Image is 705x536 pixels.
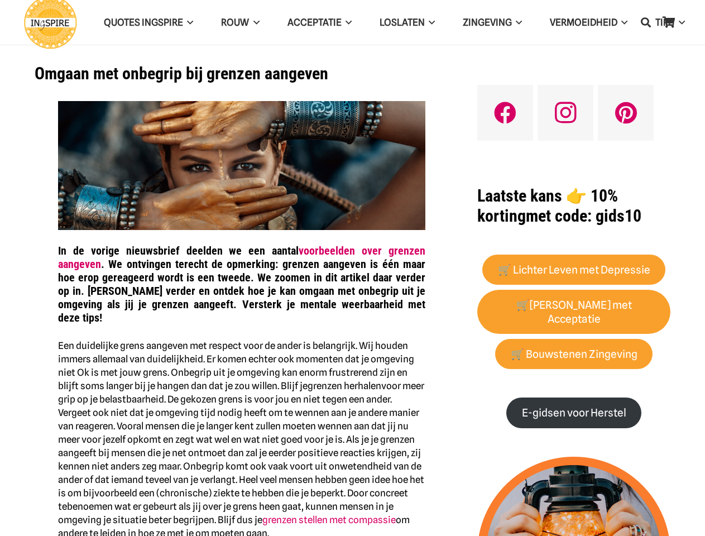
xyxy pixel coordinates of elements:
[262,514,396,525] a: grenzen stellen met compassie
[67,501,301,512] strong: benoemen wat er gebeurt als jij over je grens heen gaat
[342,8,352,36] span: Acceptatie Menu
[425,8,435,36] span: Loslaten Menu
[58,101,425,230] img: Voorbeelden en oefeningen om je emotionele grenzen aan te geven wanneer mensen je grenzen niet re...
[511,348,637,361] strong: 🛒 Bouwstenen Zingeving
[366,8,449,37] a: LoslatenLoslaten Menu
[482,255,665,285] a: 🛒 Lichter Leven met Depressie
[463,17,512,28] span: Zingeving
[58,244,425,271] a: voorbeelden over grenzen aangeven
[477,186,618,226] strong: Laatste kans 👉 10% korting
[287,17,342,28] span: Acceptatie
[308,380,381,391] strong: grenzen herhalen
[249,8,259,36] span: ROUW Menu
[512,8,522,36] span: Zingeving Menu
[617,8,627,36] span: VERMOEIDHEID Menu
[635,8,657,36] a: Zoeken
[274,8,366,37] a: AcceptatieAcceptatie Menu
[183,8,193,36] span: QUOTES INGSPIRE Menu
[674,8,684,36] span: TIPS Menu
[90,8,207,37] a: QUOTES INGSPIREQUOTES INGSPIRE Menu
[522,406,626,419] strong: E-gidsen voor Herstel
[655,17,674,28] span: TIPS
[449,8,536,37] a: ZingevingZingeving Menu
[550,17,617,28] span: VERMOEIDHEID
[495,339,653,370] a: 🛒 Bouwstenen Zingeving
[104,17,183,28] span: QUOTES INGSPIRE
[58,244,425,324] strong: In de vorige nieuwsbrief deelden we een aantal . We ontvingen terecht de opmerking: grenzen aange...
[35,64,449,84] h1: Omgaan met onbegrip bij grenzen aangeven
[221,17,249,28] span: ROUW
[477,85,533,141] a: Facebook
[477,290,670,334] a: 🛒[PERSON_NAME] met Acceptatie
[380,17,425,28] span: Loslaten
[477,186,670,226] h1: met code: gids10
[516,299,632,326] strong: 🛒[PERSON_NAME] met Acceptatie
[536,8,641,37] a: VERMOEIDHEIDVERMOEIDHEID Menu
[506,398,641,428] a: E-gidsen voor Herstel
[207,8,273,37] a: ROUWROUW Menu
[498,264,650,276] strong: 🛒 Lichter Leven met Depressie
[598,85,654,141] a: Pinterest
[641,8,698,37] a: TIPSTIPS Menu
[538,85,593,141] a: Instagram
